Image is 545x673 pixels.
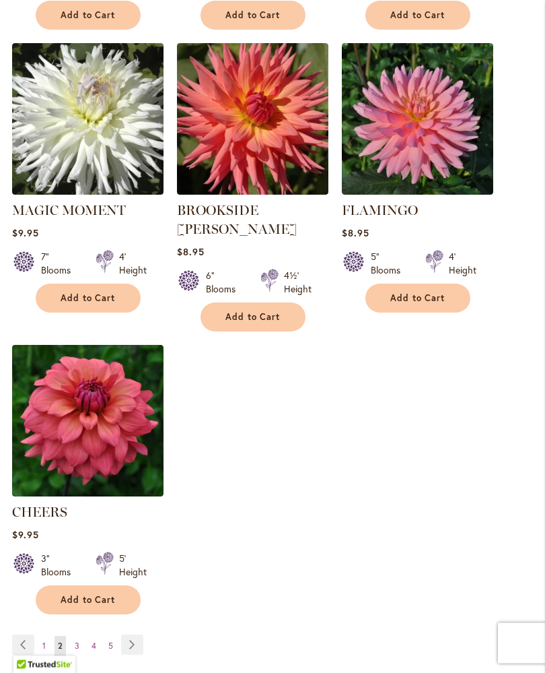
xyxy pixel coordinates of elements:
[365,284,470,313] button: Add to Cart
[61,595,116,606] span: Add to Cart
[390,293,445,305] span: Add to Cart
[12,227,39,240] span: $9.95
[105,637,116,657] a: 5
[36,1,141,30] button: Add to Cart
[36,284,141,313] button: Add to Cart
[41,552,79,579] div: 3" Blooms
[449,251,476,278] div: 4' Height
[12,203,126,219] a: MAGIC MOMENT
[177,185,328,198] a: BROOKSIDE CHERI
[36,586,141,615] button: Add to Cart
[12,185,163,198] a: MAGIC MOMENT
[177,246,205,259] span: $8.95
[119,251,147,278] div: 4' Height
[365,1,470,30] button: Add to Cart
[342,227,369,240] span: $8.95
[12,346,163,497] img: CHEERS
[92,641,96,651] span: 4
[88,637,100,657] a: 4
[371,251,409,278] div: 5" Blooms
[61,10,116,22] span: Add to Cart
[12,487,163,500] a: CHEERS
[10,625,48,663] iframe: Launch Accessibility Center
[12,529,39,542] span: $9.95
[390,10,445,22] span: Add to Cart
[342,44,493,195] img: FLAMINGO
[342,203,418,219] a: FLAMINGO
[71,637,83,657] a: 3
[12,505,67,521] a: CHEERS
[177,203,297,238] a: BROOKSIDE [PERSON_NAME]
[201,1,305,30] button: Add to Cart
[342,185,493,198] a: FLAMINGO
[119,552,147,579] div: 5' Height
[201,303,305,332] button: Add to Cart
[12,44,163,195] img: MAGIC MOMENT
[108,641,113,651] span: 5
[41,251,79,278] div: 7" Blooms
[284,269,312,296] div: 4½' Height
[75,641,79,651] span: 3
[225,10,281,22] span: Add to Cart
[206,269,244,296] div: 6" Blooms
[58,641,63,651] span: 2
[61,293,116,305] span: Add to Cart
[177,44,328,195] img: BROOKSIDE CHERI
[225,312,281,323] span: Add to Cart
